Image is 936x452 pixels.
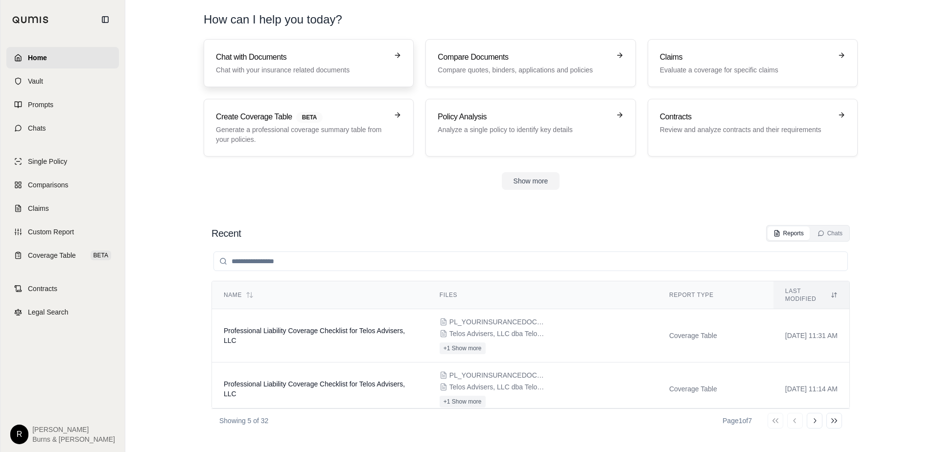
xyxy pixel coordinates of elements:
th: Report Type [657,281,773,309]
a: Create Coverage TableBETAGenerate a professional coverage summary table from your policies. [204,99,414,157]
a: Chat with DocumentsChat with your insurance related documents [204,39,414,87]
span: Claims [28,203,49,213]
button: +1 Show more [440,396,486,407]
span: Legal Search [28,307,69,317]
span: PL_YOURINSURANCEDOCUMENTS_08_29_2025_P103827410-2873446347356.PDF [449,370,547,380]
button: +1 Show more [440,342,486,354]
a: Comparisons [6,174,119,196]
td: [DATE] 11:14 AM [773,362,849,416]
a: Prompts [6,94,119,115]
h3: Contracts [660,111,832,123]
a: Contracts [6,278,119,299]
span: Telos Advisers, LLC dba Telos Advisors, LLC & Telos Development Partners, LLC Quote Certificate 0... [449,382,547,392]
a: ContractsReview and analyze contracts and their requirements [648,99,858,157]
div: Reports [773,229,804,237]
div: Name [224,291,416,299]
a: Claims [6,198,119,219]
span: PL_YOURINSURANCEDOCUMENTS_08_29_2025_P103827410-2873446347356.PDF [449,317,547,327]
p: Evaluate a coverage for specific claims [660,65,832,75]
th: Files [428,281,657,309]
a: Custom Report [6,221,119,243]
a: Compare DocumentsCompare quotes, binders, applications and policies [425,39,635,87]
a: Policy AnalysisAnalyze a single policy to identify key details [425,99,635,157]
a: Chats [6,117,119,139]
a: ClaimsEvaluate a coverage for specific claims [648,39,858,87]
h3: Compare Documents [438,51,609,63]
p: Analyze a single policy to identify key details [438,125,609,135]
button: Reports [768,226,810,240]
a: Legal Search [6,301,119,323]
span: Comparisons [28,180,68,190]
td: [DATE] 11:31 AM [773,309,849,362]
span: Burns & [PERSON_NAME] [32,434,115,444]
p: Generate a professional coverage summary table from your policies. [216,125,388,144]
span: Custom Report [28,227,74,237]
span: BETA [296,112,323,123]
button: Chats [812,226,848,240]
p: Chat with your insurance related documents [216,65,388,75]
span: Vault [28,76,43,86]
h2: Recent [211,226,241,240]
div: Last modified [785,287,838,303]
span: Telos Advisers, LLC dba Telos Advisors, LLC & Telos Development Partners, LLC Quote Certificate 0... [449,329,547,339]
div: Page 1 of 7 [723,416,752,426]
div: Chats [818,229,842,237]
a: Coverage TableBETA [6,245,119,266]
a: Home [6,47,119,68]
h1: How can I help you today? [204,12,858,27]
p: Compare quotes, binders, applications and policies [438,65,609,75]
span: Home [28,53,47,63]
span: Prompts [28,100,53,110]
div: R [10,425,28,444]
td: Coverage Table [657,362,773,416]
span: Single Policy [28,157,67,166]
p: Showing 5 of 32 [219,416,268,426]
h3: Create Coverage Table [216,111,388,123]
h3: Claims [660,51,832,63]
span: BETA [91,250,111,260]
span: Professional Liability Coverage Checklist for Telos Advisers, LLC [224,380,405,398]
span: [PERSON_NAME] [32,425,115,434]
span: Chats [28,123,46,133]
button: Collapse sidebar [97,12,113,27]
span: Professional Liability Coverage Checklist for Telos Advisers, LLC [224,327,405,344]
h3: Chat with Documents [216,51,388,63]
span: Contracts [28,284,57,294]
span: Coverage Table [28,250,76,260]
h3: Policy Analysis [438,111,609,123]
td: Coverage Table [657,309,773,362]
button: Show more [502,172,560,190]
img: Qumis Logo [12,16,49,23]
p: Review and analyze contracts and their requirements [660,125,832,135]
a: Single Policy [6,151,119,172]
a: Vault [6,70,119,92]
